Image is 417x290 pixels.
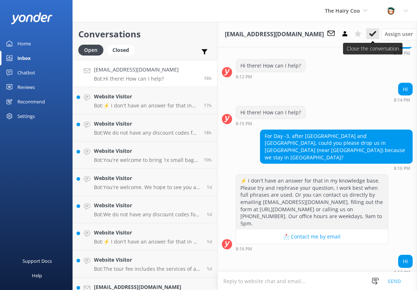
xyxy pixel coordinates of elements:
[394,51,410,56] strong: 8:12 PM
[225,30,324,39] h3: [EMAIL_ADDRESS][DOMAIN_NAME]
[17,36,31,51] div: Home
[73,196,217,223] a: Website VisitorBot:We do not have any discount codes for our multi-day tours. However, you can us...
[17,80,35,94] div: Reviews
[73,87,217,114] a: Website VisitorBot:⚡ I don't have an answer for that in my knowledge base. Please try and rephras...
[78,46,107,54] a: Open
[17,109,35,123] div: Settings
[207,238,212,245] span: Sep 08 2025 12:04am (UTC +01:00) Europe/Dublin
[94,75,179,82] p: Bot: Hi there! How can I help?
[204,157,212,163] span: Sep 08 2025 06:06pm (UTC +01:00) Europe/Dublin
[94,201,201,209] h4: Website Visitor
[73,250,217,278] a: Website VisitorBot:The tour fee includes the services of a driver-guide and transportation in a H...
[394,166,410,171] strong: 8:16 PM
[236,60,305,72] div: Hi there! How can I help?
[94,147,198,155] h4: Website Visitor
[73,223,217,250] a: Website VisitorBot:⚡ I don't have an answer for that in my knowledge base. Please try and rephras...
[207,184,212,190] span: Sep 08 2025 12:03pm (UTC +01:00) Europe/Dublin
[94,184,201,191] p: Bot: You're welcome. We hope to see you at The Hairy Coo soon!
[394,97,413,102] div: Sep 08 2025 08:14pm (UTC +01:00) Europe/Dublin
[73,142,217,169] a: Website VisitorBot:You're welcome to bring 1x small bag and 1x medium suitcase weighing a maximum...
[236,229,388,244] button: 📩 Contact me by email
[94,266,201,272] p: Bot: The tour fee includes the services of a driver-guide and transportation in a Hairy Coo vehic...
[204,75,212,81] span: Sep 08 2025 08:57pm (UTC +01:00) Europe/Dublin
[17,65,35,80] div: Chatbot
[94,66,179,74] h4: [EMAIL_ADDRESS][DOMAIN_NAME]
[385,5,396,16] img: 457-1738239164.png
[78,27,212,41] h2: Conversations
[94,120,198,128] h4: Website Visitor
[73,60,217,87] a: [EMAIL_ADDRESS][DOMAIN_NAME]Bot:Hi there! How can I help?16h
[73,169,217,196] a: Website VisitorBot:You're welcome. We hope to see you at The Hairy Coo soon!1d
[236,247,252,251] strong: 8:16 PM
[73,114,217,142] a: Website VisitorBot:We do not have any discount codes for our multi-day tours. However, you can us...
[236,106,305,119] div: Hi there! How can I help?
[236,246,388,251] div: Sep 08 2025 08:16pm (UTC +01:00) Europe/Dublin
[94,211,201,218] p: Bot: We do not have any discount codes for our multi-day tours. However, you can use the promocod...
[236,175,388,229] div: ⚡ I don't have an answer for that in my knowledge base. Please try and rephrase your question, I ...
[394,270,410,275] strong: 8:57 PM
[385,30,413,38] span: Assign user
[107,46,138,54] a: Closed
[394,50,413,56] div: Sep 08 2025 08:12pm (UTC +01:00) Europe/Dublin
[236,74,306,79] div: Sep 08 2025 08:12pm (UTC +01:00) Europe/Dublin
[94,256,201,264] h4: Website Visitor
[236,121,306,126] div: Sep 08 2025 08:15pm (UTC +01:00) Europe/Dublin
[394,98,410,102] strong: 8:14 PM
[236,75,252,79] strong: 8:12 PM
[32,268,42,283] div: Help
[94,157,198,163] p: Bot: You're welcome to bring 1x small bag and 1x medium suitcase weighing a maximum of 15kg (33 l...
[207,266,212,272] span: Sep 07 2025 09:59pm (UTC +01:00) Europe/Dublin
[236,122,252,126] strong: 8:15 PM
[94,130,198,136] p: Bot: We do not have any discount codes for our multi-day tours. However, you can use the promocod...
[11,12,53,24] img: yonder-white-logo.png
[94,174,201,182] h4: Website Visitor
[22,254,52,268] div: Support Docs
[17,94,45,109] div: Recommend
[204,102,212,109] span: Sep 08 2025 08:30pm (UTC +01:00) Europe/Dublin
[94,102,198,109] p: Bot: ⚡ I don't have an answer for that in my knowledge base. Please try and rephrase your questio...
[399,255,412,267] div: Hi
[325,7,360,14] span: The Hairy Coo
[204,130,212,136] span: Sep 08 2025 06:54pm (UTC +01:00) Europe/Dublin
[78,45,103,56] div: Open
[260,130,412,163] div: For Day -3, after [GEOGRAPHIC_DATA] and [GEOGRAPHIC_DATA], could you please drop us in [GEOGRAPHI...
[399,83,412,95] div: Hi
[107,45,135,56] div: Closed
[94,238,201,245] p: Bot: ⚡ I don't have an answer for that in my knowledge base. Please try and rephrase your questio...
[207,211,212,217] span: Sep 08 2025 04:00am (UTC +01:00) Europe/Dublin
[260,166,413,171] div: Sep 08 2025 08:16pm (UTC +01:00) Europe/Dublin
[94,229,201,237] h4: Website Visitor
[94,93,198,101] h4: Website Visitor
[17,51,31,65] div: Inbox
[394,270,413,275] div: Sep 08 2025 08:57pm (UTC +01:00) Europe/Dublin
